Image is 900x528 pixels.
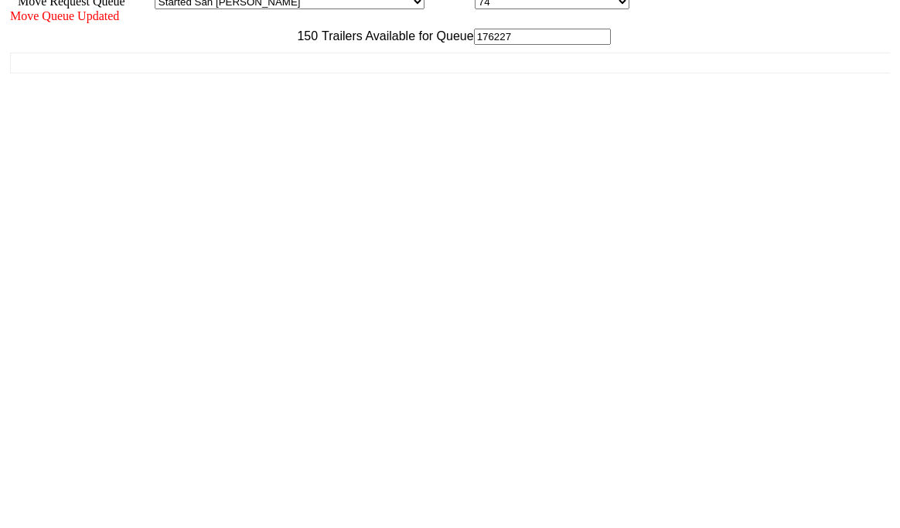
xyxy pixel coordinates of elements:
[474,29,611,45] input: Filter Available Trailers
[10,9,119,22] span: Move Queue Updated
[318,29,474,43] span: Trailers Available for Queue
[289,29,318,43] span: 150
